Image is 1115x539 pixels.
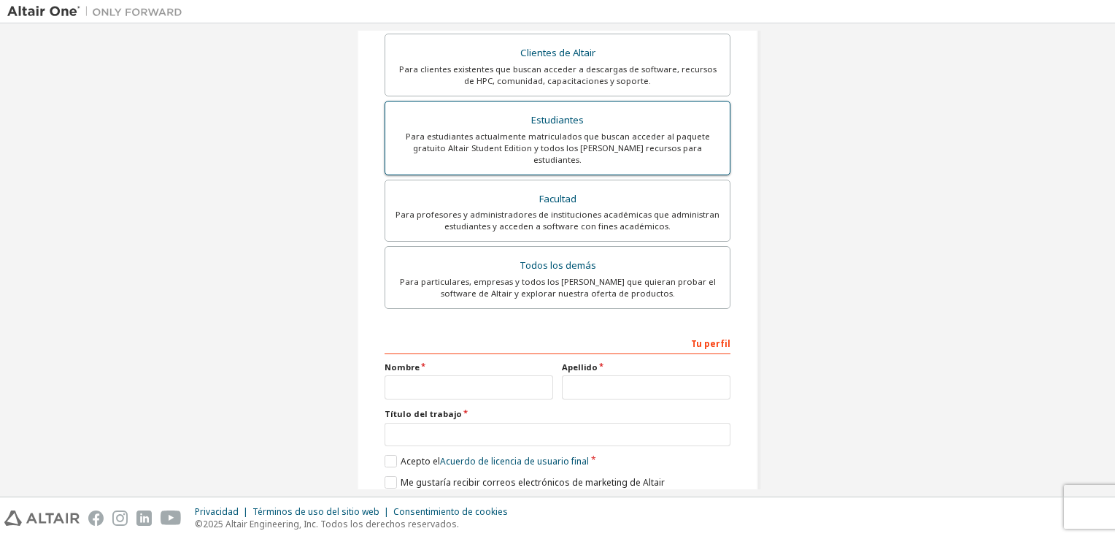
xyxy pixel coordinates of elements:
[195,506,252,518] div: Privacidad
[252,506,393,518] div: Términos de uso del sitio web
[394,64,721,87] div: Para clientes existentes que buscan acceder a descargas de software, recursos de HPC, comunidad, ...
[394,110,721,131] div: Estudiantes
[112,511,128,526] img: instagram.svg
[88,511,104,526] img: facebook.svg
[394,131,721,166] div: Para estudiantes actualmente matriculados que buscan acceder al paquete gratuito Altair Student E...
[394,276,721,299] div: Para particulares, empresas y todos los [PERSON_NAME] que quieran probar el software de Altair y ...
[394,43,721,64] div: Clientes de Altair
[385,455,589,467] label: Acepto el
[394,189,721,210] div: Facultad
[385,362,553,373] label: Nombre
[440,455,589,467] a: Acuerdo de licencia de usuario final
[203,518,459,530] font: 2025 Altair Engineering, Inc. Todos los derechos reservados.
[4,511,80,526] img: altair_logo.svg
[562,362,730,373] label: Apellido
[136,511,152,526] img: linkedin.svg
[394,209,721,232] div: Para profesores y administradores de instituciones académicas que administran estudiantes y acced...
[7,4,190,19] img: Altair Uno
[393,506,517,518] div: Consentimiento de cookies
[385,476,665,489] label: Me gustaría recibir correos electrónicos de marketing de Altair
[394,256,721,276] div: Todos los demás
[161,511,182,526] img: youtube.svg
[385,408,730,420] label: Título del trabajo
[195,518,517,530] p: ©
[385,331,730,354] div: Tu perfil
